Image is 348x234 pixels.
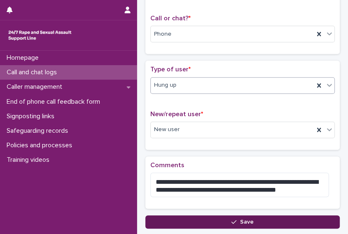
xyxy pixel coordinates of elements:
img: rhQMoQhaT3yELyF149Cw [7,27,73,44]
span: New/repeat user [150,111,203,117]
button: Save [145,215,340,229]
p: Caller management [3,83,69,91]
span: New user [154,125,180,134]
span: Phone [154,30,172,39]
p: End of phone call feedback form [3,98,107,106]
span: Hung up [154,81,176,90]
span: Call or chat? [150,15,191,22]
span: Save [240,219,254,225]
p: Call and chat logs [3,68,64,76]
p: Training videos [3,156,56,164]
span: Type of user [150,66,191,73]
p: Signposting links [3,112,61,120]
p: Homepage [3,54,45,62]
p: Policies and processes [3,141,79,149]
span: Comments [150,162,184,168]
p: Safeguarding records [3,127,75,135]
